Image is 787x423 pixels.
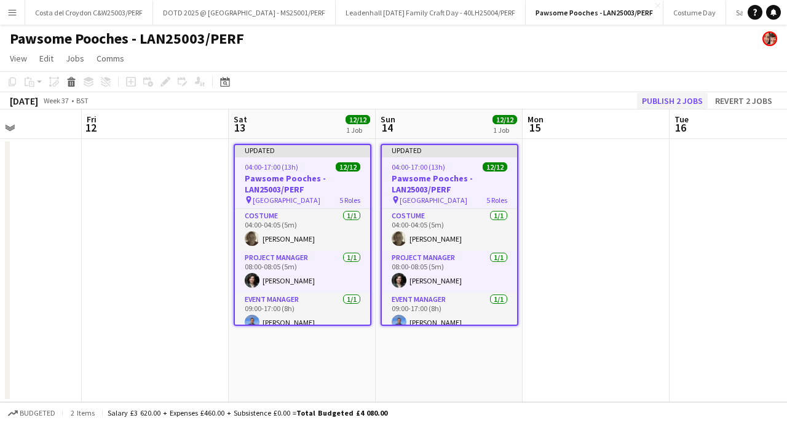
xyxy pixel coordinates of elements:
button: Costume Day [663,1,726,25]
div: 1 Job [346,125,370,135]
span: [GEOGRAPHIC_DATA] [400,196,467,205]
span: Mon [528,114,544,125]
span: 12/12 [483,162,507,172]
app-card-role: Event Manager1/109:00-17:00 (8h)[PERSON_NAME] [235,293,370,334]
h3: Pawsome Pooches - LAN25003/PERF [235,173,370,195]
span: Comms [97,53,124,64]
span: 16 [673,121,689,135]
span: 04:00-17:00 (13h) [245,162,298,172]
a: View [5,50,32,66]
div: Updated [382,145,517,155]
button: Leadenhall [DATE] Family Craft Day - 40LH25004/PERF [336,1,526,25]
span: [GEOGRAPHIC_DATA] [253,196,320,205]
button: Budgeted [6,406,57,420]
span: 2 items [68,408,97,417]
button: Publish 2 jobs [637,93,708,109]
span: 12/12 [346,115,370,124]
span: 5 Roles [339,196,360,205]
span: 04:00-17:00 (13h) [392,162,445,172]
span: Edit [39,53,53,64]
app-job-card: Updated04:00-17:00 (13h)12/12Pawsome Pooches - LAN25003/PERF [GEOGRAPHIC_DATA]5 RolesCostume1/104... [234,144,371,326]
span: 5 Roles [486,196,507,205]
span: 14 [379,121,395,135]
button: Costa del Croydon C&W25003/PERF [25,1,153,25]
div: [DATE] [10,95,38,107]
span: 13 [232,121,247,135]
button: Pawsome Pooches - LAN25003/PERF [526,1,663,25]
span: Sat [234,114,247,125]
app-user-avatar: Performer Department [762,31,777,46]
app-card-role: Project Manager1/108:00-08:05 (5m)[PERSON_NAME] [382,251,517,293]
span: View [10,53,27,64]
span: Total Budgeted £4 080.00 [296,408,387,417]
button: DOTD 2025 @ [GEOGRAPHIC_DATA] - MS25001/PERF [153,1,336,25]
span: Jobs [66,53,84,64]
h3: Pawsome Pooches - LAN25003/PERF [382,173,517,195]
span: 15 [526,121,544,135]
div: Updated [235,145,370,155]
span: Budgeted [20,409,55,417]
a: Jobs [61,50,89,66]
div: BST [76,96,89,105]
app-job-card: Updated04:00-17:00 (13h)12/12Pawsome Pooches - LAN25003/PERF [GEOGRAPHIC_DATA]5 RolesCostume1/104... [381,144,518,326]
span: Week 37 [41,96,71,105]
app-card-role: Costume1/104:00-04:05 (5m)[PERSON_NAME] [235,209,370,251]
span: Sun [381,114,395,125]
button: Revert 2 jobs [710,93,777,109]
span: 12 [85,121,97,135]
div: 1 Job [493,125,516,135]
span: Fri [87,114,97,125]
div: Salary £3 620.00 + Expenses £460.00 + Subsistence £0.00 = [108,408,387,417]
app-card-role: Project Manager1/108:00-08:05 (5m)[PERSON_NAME] [235,251,370,293]
app-card-role: Event Manager1/109:00-17:00 (8h)[PERSON_NAME] [382,293,517,334]
span: Tue [674,114,689,125]
h1: Pawsome Pooches - LAN25003/PERF [10,30,244,48]
span: 12/12 [492,115,517,124]
a: Comms [92,50,129,66]
app-card-role: Costume1/104:00-04:05 (5m)[PERSON_NAME] [382,209,517,251]
span: 12/12 [336,162,360,172]
a: Edit [34,50,58,66]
